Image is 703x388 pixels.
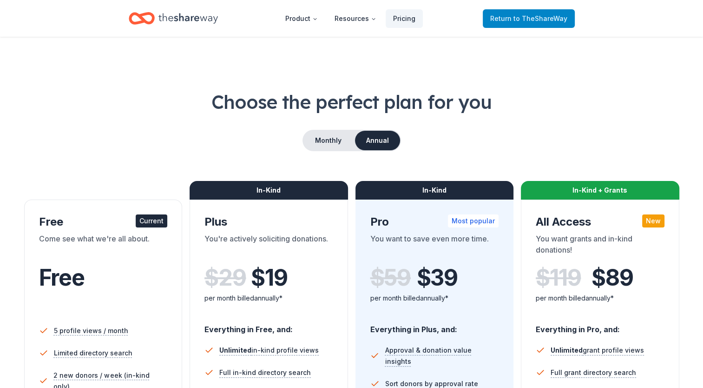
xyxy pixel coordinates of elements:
[536,293,664,304] div: per month billed annually*
[490,13,567,24] span: Return
[204,316,333,335] div: Everything in Free, and:
[219,346,251,354] span: Unlimited
[190,181,348,200] div: In-Kind
[251,265,287,291] span: $ 19
[136,214,167,227] div: Current
[513,14,567,22] span: to TheShareWay
[370,316,499,335] div: Everything in Plus, and:
[278,9,325,28] button: Product
[219,367,311,378] span: Full in-kind directory search
[39,264,85,291] span: Free
[448,214,499,227] div: Most popular
[204,293,333,304] div: per month billed annually*
[129,7,218,29] a: Home
[417,265,458,291] span: $ 39
[370,214,499,229] div: Pro
[303,131,353,150] button: Monthly
[521,181,679,200] div: In-Kind + Grants
[39,214,168,229] div: Free
[370,233,499,259] div: You want to save even more time.
[204,233,333,259] div: You're actively soliciting donations.
[551,346,644,354] span: grant profile views
[386,9,423,28] a: Pricing
[536,214,664,229] div: All Access
[551,367,636,378] span: Full grant directory search
[385,345,499,367] span: Approval & donation value insights
[54,325,128,336] span: 5 profile views / month
[327,9,384,28] button: Resources
[355,181,514,200] div: In-Kind
[204,214,333,229] div: Plus
[536,233,664,259] div: You want grants and in-kind donations!
[22,89,681,115] h1: Choose the perfect plan for you
[551,346,583,354] span: Unlimited
[219,346,319,354] span: in-kind profile views
[54,348,132,359] span: Limited directory search
[591,265,633,291] span: $ 89
[355,131,400,150] button: Annual
[536,316,664,335] div: Everything in Pro, and:
[39,233,168,259] div: Come see what we're all about.
[642,214,664,227] div: New
[483,9,575,28] a: Returnto TheShareWay
[370,293,499,304] div: per month billed annually*
[278,7,423,29] nav: Main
